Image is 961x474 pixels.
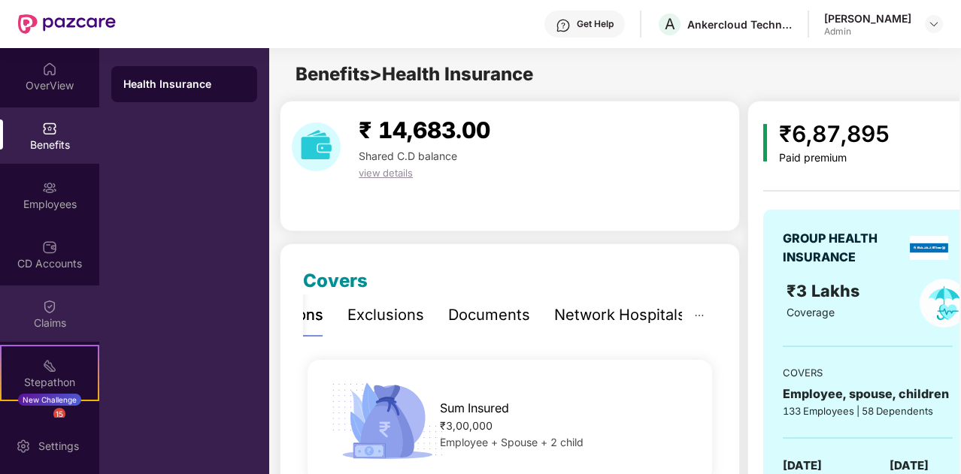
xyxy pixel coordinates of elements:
[783,403,953,418] div: 133 Employees | 58 Dependents
[440,418,693,434] div: ₹3,00,000
[34,439,83,454] div: Settings
[783,385,953,403] div: Employee, spouse, children
[577,18,614,30] div: Get Help
[359,116,490,143] span: ₹ 14,683.00
[296,63,533,85] span: Benefits > Health Insurance
[53,408,65,420] div: 15
[42,299,57,314] img: svg+xml;base64,PHN2ZyBpZD0iQ2xhaW0iIHhtbG5zPSJodHRwOi8vd3d3LnczLm9yZy8yMDAwL3N2ZyIgd2lkdGg9IjIwIi...
[665,15,675,33] span: A
[448,303,530,327] div: Documents
[359,149,457,162] span: Shared C.D balance
[42,358,57,373] img: svg+xml;base64,PHN2ZyB4bWxucz0iaHR0cDovL3d3dy53My5vcmcvMjAwMC9zdmciIHdpZHRoPSIyMSIgaGVpZ2h0PSIyMC...
[694,310,705,321] span: ellipsis
[303,270,368,291] span: Covers
[42,121,57,136] img: svg+xml;base64,PHN2ZyBpZD0iQmVuZWZpdHMiIHhtbG5zPSJodHRwOi8vd3d3LnczLm9yZy8yMDAwL3N2ZyIgd2lkdGg9Ij...
[16,439,31,454] img: svg+xml;base64,PHN2ZyBpZD0iU2V0dGluZy0yMHgyMCIgeG1sbnM9Imh0dHA6Ly93d3cudzMub3JnLzIwMDAvc3ZnIiB3aW...
[440,436,584,448] span: Employee + Spouse + 2 child
[687,17,793,32] div: Ankercloud Technologies Private Limited
[779,116,890,152] div: ₹6,87,895
[682,294,717,336] button: ellipsis
[824,26,911,38] div: Admin
[787,281,864,300] span: ₹3 Lakhs
[763,124,767,162] img: icon
[824,11,911,26] div: [PERSON_NAME]
[554,303,686,327] div: Network Hospitals
[783,229,905,267] div: GROUP HEALTH INSURANCE
[440,399,509,418] span: Sum Insured
[18,394,81,406] div: New Challenge
[326,379,448,463] img: icon
[18,14,116,34] img: New Pazcare Logo
[787,306,835,319] span: Coverage
[42,180,57,195] img: svg+xml;base64,PHN2ZyBpZD0iRW1wbG95ZWVzIiB4bWxucz0iaHR0cDovL3d3dy53My5vcmcvMjAwMC9zdmciIHdpZHRoPS...
[779,152,890,165] div: Paid premium
[928,18,940,30] img: svg+xml;base64,PHN2ZyBpZD0iRHJvcGRvd24tMzJ4MzIiIHhtbG5zPSJodHRwOi8vd3d3LnczLm9yZy8yMDAwL3N2ZyIgd2...
[347,303,424,327] div: Exclusions
[359,167,413,179] span: view details
[556,18,571,33] img: svg+xml;base64,PHN2ZyBpZD0iSGVscC0zMngzMiIgeG1sbnM9Imh0dHA6Ly93d3cudzMub3JnLzIwMDAvc3ZnIiB3aWR0aD...
[2,375,98,390] div: Stepathon
[42,240,57,255] img: svg+xml;base64,PHN2ZyBpZD0iQ0RfQWNjb3VudHMiIGRhdGEtbmFtZT0iQ0QgQWNjb3VudHMiIHhtbG5zPSJodHRwOi8vd3...
[910,236,948,260] img: insurerLogo
[292,122,341,171] img: download
[42,62,57,77] img: svg+xml;base64,PHN2ZyBpZD0iSG9tZSIgeG1sbnM9Imh0dHA6Ly93d3cudzMub3JnLzIwMDAvc3ZnIiB3aWR0aD0iMjAiIG...
[783,365,953,380] div: COVERS
[123,77,245,92] div: Health Insurance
